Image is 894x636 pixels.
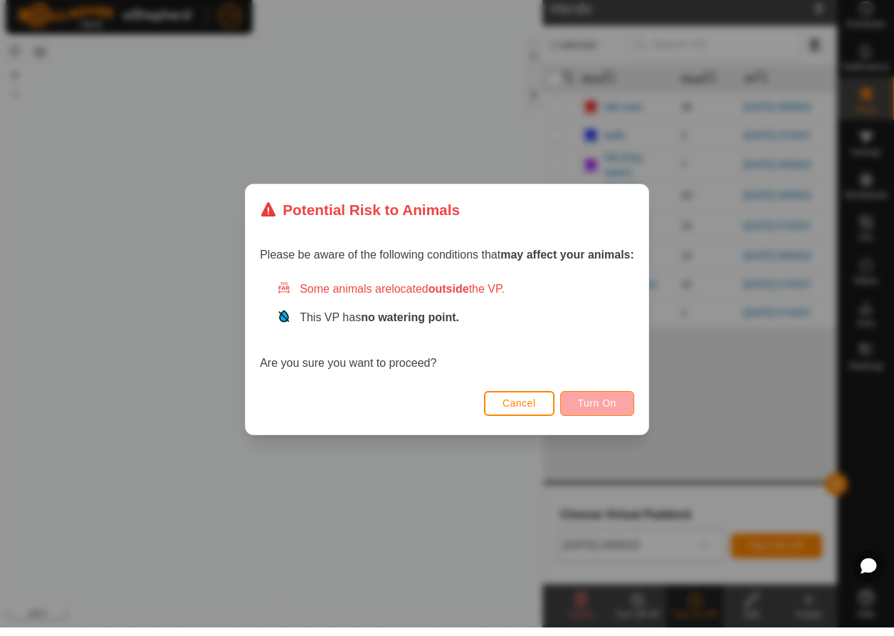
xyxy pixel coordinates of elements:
div: Are you sure you want to proceed? [260,289,634,380]
button: Turn On [560,400,634,424]
span: Turn On [578,406,616,417]
div: Some animals are [277,289,634,306]
strong: no watering point. [361,320,459,332]
strong: may affect your animals: [500,257,634,269]
span: Please be aware of the following conditions that [260,257,634,269]
strong: outside [428,291,469,303]
span: Cancel [503,406,536,417]
div: Potential Risk to Animals [260,207,460,229]
span: This VP has [300,320,459,332]
span: located the VP. [391,291,505,303]
button: Cancel [484,400,554,424]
